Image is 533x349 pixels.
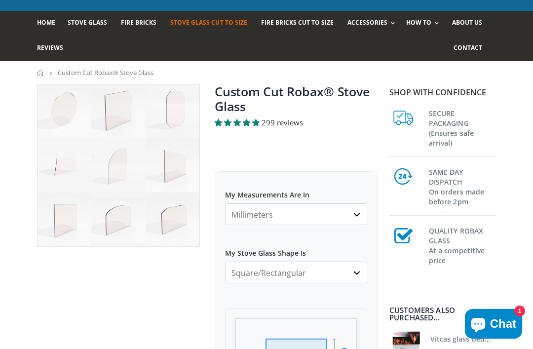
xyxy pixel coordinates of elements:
[406,18,431,27] span: How To
[452,11,490,36] a: About us
[406,11,444,36] a: How To
[215,83,369,115] a: Custom Cut Robax® Stove Glass
[37,36,71,61] a: Reviews
[121,18,156,27] span: Fire Bricks
[37,18,55,27] span: Home
[58,68,153,77] span: Custom Cut Robax® Stove Glass
[429,165,496,207] h3: SAME DAY DISPATCH On orders made before 2pm
[454,43,482,52] span: Contact
[389,86,496,98] p: Shop with confidence
[37,70,44,76] a: Home
[37,11,63,36] a: Home
[262,117,303,127] span: 299 reviews
[121,11,164,36] a: Fire Bricks
[389,307,496,321] div: Customers also purchased...
[37,43,63,52] span: Reviews
[68,11,114,36] a: Stove Glass
[454,36,490,61] a: Contact
[429,224,496,266] h3: QUALITY ROBAX GLASS At a competitive price
[38,84,199,246] img: stove_glass_made_to_measure_800x_crop_center.jpg
[347,11,400,36] a: Accessories
[170,18,247,27] span: Stove Glass Cut To Size
[261,18,334,27] span: Fire Bricks Cut To Size
[215,117,262,127] span: 4.94 stars
[452,18,482,27] span: About us
[225,182,367,199] label: My Measurements Are In
[261,11,341,36] a: Fire Bricks Cut To Size
[347,18,387,27] span: Accessories
[68,18,107,27] span: Stove Glass
[225,240,367,258] label: My Stove Glass Shape Is
[170,11,254,36] a: Stove Glass Cut To Size
[429,107,496,148] h3: SECURE PACKAGING (Ensures safe arrival)
[462,309,525,341] inbox-online-store-chat: Shopify online store chat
